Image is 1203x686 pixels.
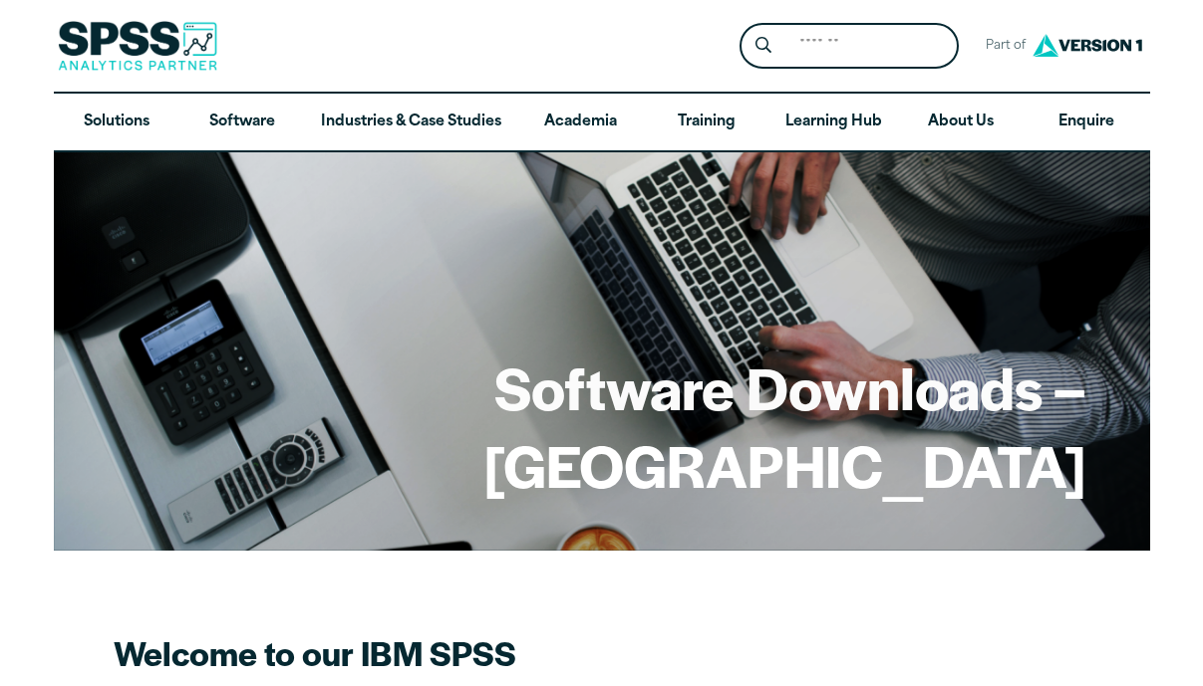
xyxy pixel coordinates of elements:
a: Academia [517,94,643,151]
a: Enquire [1024,94,1149,151]
img: Version1 Logo [1028,27,1147,64]
a: Learning Hub [769,94,898,151]
span: Part of [975,32,1028,61]
button: Search magnifying glass icon [745,28,781,65]
img: SPSS Analytics Partner [58,21,217,71]
a: Solutions [54,94,179,151]
a: About Us [898,94,1024,151]
a: Industries & Case Studies [305,94,517,151]
a: Training [643,94,768,151]
a: Software [179,94,305,151]
svg: Search magnifying glass icon [755,37,771,54]
h1: Software Downloads – [GEOGRAPHIC_DATA] [118,348,1086,503]
form: Site Header Search Form [740,23,959,70]
nav: Desktop version of site main menu [54,94,1150,151]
